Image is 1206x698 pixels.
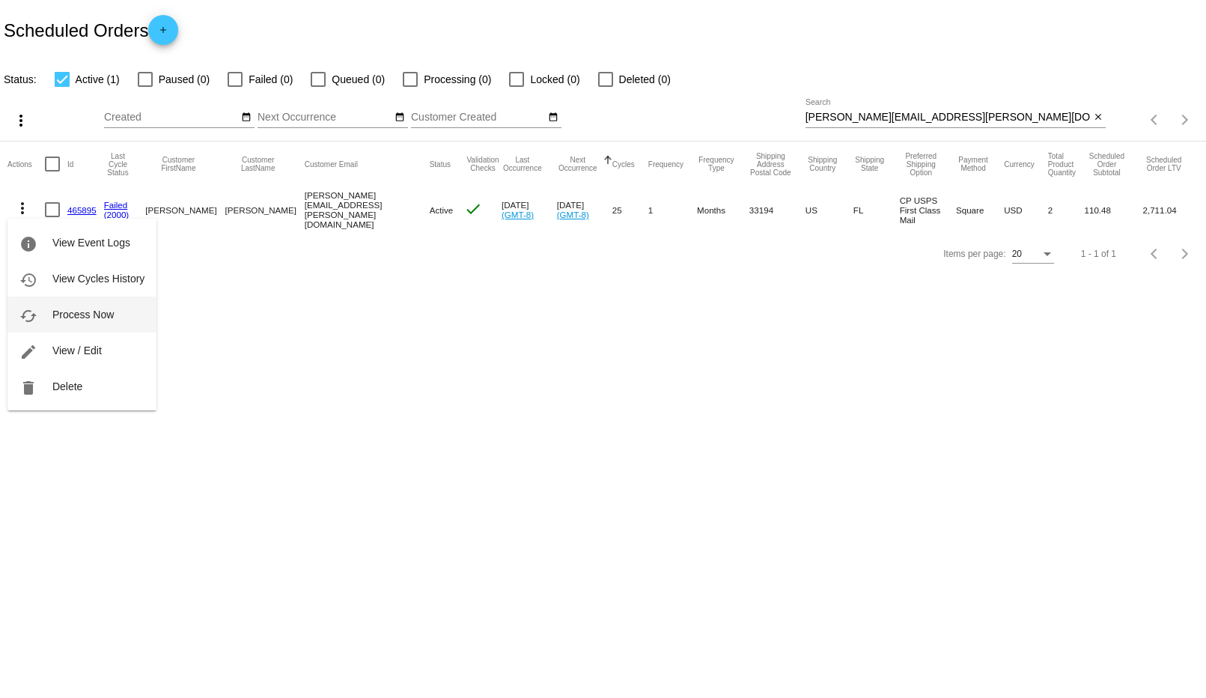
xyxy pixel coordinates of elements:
[52,380,82,392] span: Delete
[52,273,144,285] span: View Cycles History
[52,345,102,356] span: View / Edit
[19,307,37,325] mat-icon: cached
[52,309,114,321] span: Process Now
[19,271,37,289] mat-icon: history
[19,379,37,397] mat-icon: delete
[52,237,130,249] span: View Event Logs
[19,343,37,361] mat-icon: edit
[19,235,37,253] mat-icon: info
